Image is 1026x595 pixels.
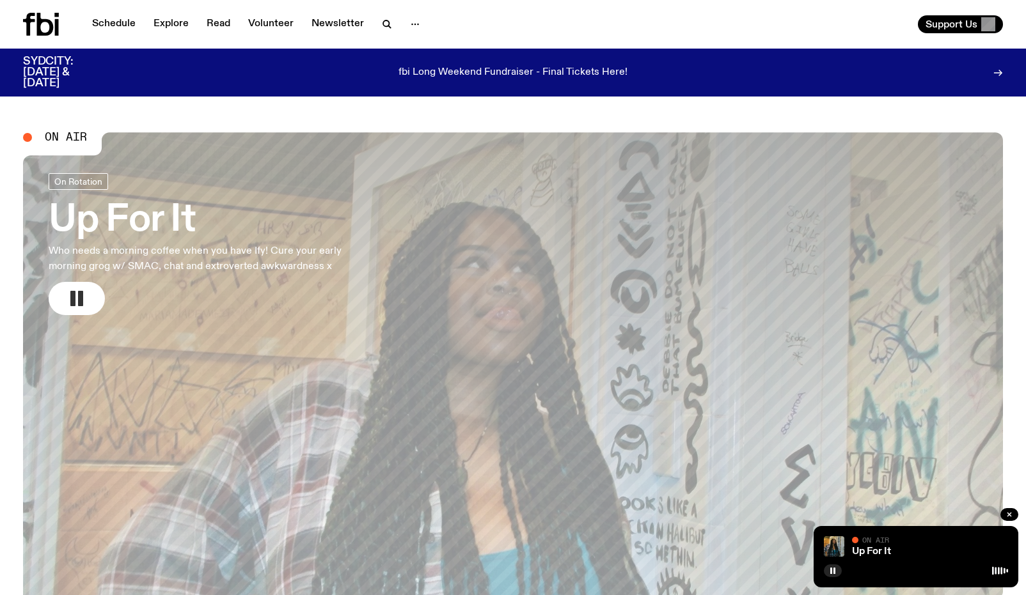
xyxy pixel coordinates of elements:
[824,536,844,557] img: Ify - a Brown Skin girl with black braided twists, looking up to the side with her tongue stickin...
[304,15,372,33] a: Newsletter
[199,15,238,33] a: Read
[45,132,87,143] span: On Air
[146,15,196,33] a: Explore
[49,203,376,238] h3: Up For It
[49,243,376,274] p: Who needs a morning coffee when you have Ify! Cure your early morning grog w/ SMAC, chat and extr...
[852,546,891,557] a: Up For It
[918,15,1003,33] button: Support Us
[399,67,627,79] p: fbi Long Weekend Fundraiser - Final Tickets Here!
[54,177,102,187] span: On Rotation
[241,15,301,33] a: Volunteer
[49,173,376,315] a: Up For ItWho needs a morning coffee when you have Ify! Cure your early morning grog w/ SMAC, chat...
[23,56,105,89] h3: SYDCITY: [DATE] & [DATE]
[926,19,977,30] span: Support Us
[862,536,889,544] span: On Air
[84,15,143,33] a: Schedule
[49,173,108,190] a: On Rotation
